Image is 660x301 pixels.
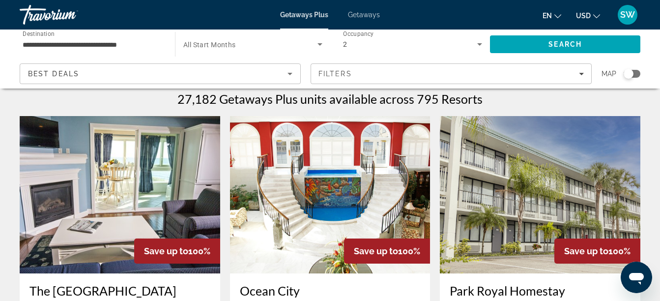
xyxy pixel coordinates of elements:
button: User Menu [615,4,640,25]
input: Select destination [23,39,162,51]
span: Destination [23,30,55,37]
button: Change currency [576,8,600,23]
button: Filters [311,63,592,84]
span: Occupancy [343,30,374,37]
h1: 27,182 Getaways Plus units available across 795 Resorts [177,91,483,106]
span: Search [548,40,582,48]
span: en [543,12,552,20]
span: Save up to [564,246,608,256]
span: USD [576,12,591,20]
span: 2 [343,40,347,48]
iframe: Button to launch messaging window [621,262,652,293]
span: Map [602,67,616,81]
div: 100% [344,239,430,264]
a: Getaways Plus [280,11,328,19]
span: SW [620,10,635,20]
a: Travorium [20,2,118,28]
button: Search [490,35,640,53]
a: The [GEOGRAPHIC_DATA] [29,283,210,298]
img: Park Royal Homestay Orlando [440,116,640,273]
span: Filters [318,70,352,78]
span: Save up to [144,246,188,256]
div: 100% [554,239,640,264]
img: The Edgewater Beach Resort [20,116,220,273]
img: Ocean City Coconut Malorie [230,116,430,273]
a: Getaways [348,11,380,19]
div: 100% [134,239,220,264]
span: All Start Months [183,41,236,49]
span: Save up to [354,246,398,256]
button: Change language [543,8,561,23]
span: Best Deals [28,70,79,78]
mat-select: Sort by [28,68,292,80]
